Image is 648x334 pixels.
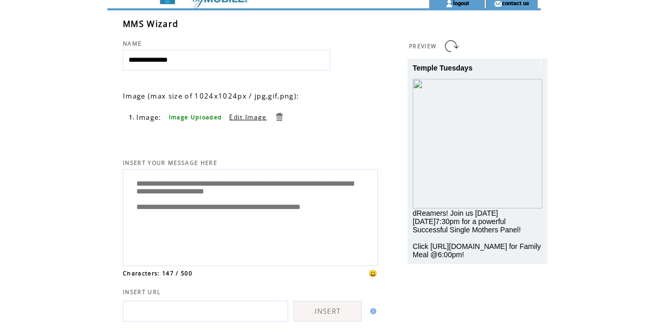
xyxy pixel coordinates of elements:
[123,91,299,101] span: Image (max size of 1024x1024px / jpg,gif,png):
[293,301,362,322] a: INSERT
[123,270,192,277] span: Characters: 147 / 500
[367,308,376,314] img: help.gif
[136,113,162,122] span: Image:
[123,18,178,30] span: MMS Wizard
[229,113,266,121] a: Edit Image
[169,114,222,121] span: Image Uploaded
[369,269,378,278] span: 😀
[274,112,284,122] a: Delete this item
[409,43,436,50] span: PREVIEW
[123,159,217,166] span: INSERT YOUR MESSAGE HERE
[123,40,142,47] span: NAME
[413,209,541,259] span: dReamers! Join us [DATE][DATE]7:30pm for a powerful Successful Single Mothers Panel! Click [URL][...
[129,114,135,121] span: 1.
[413,64,472,72] span: Temple Tuesdays
[123,288,161,296] span: INSERT URL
